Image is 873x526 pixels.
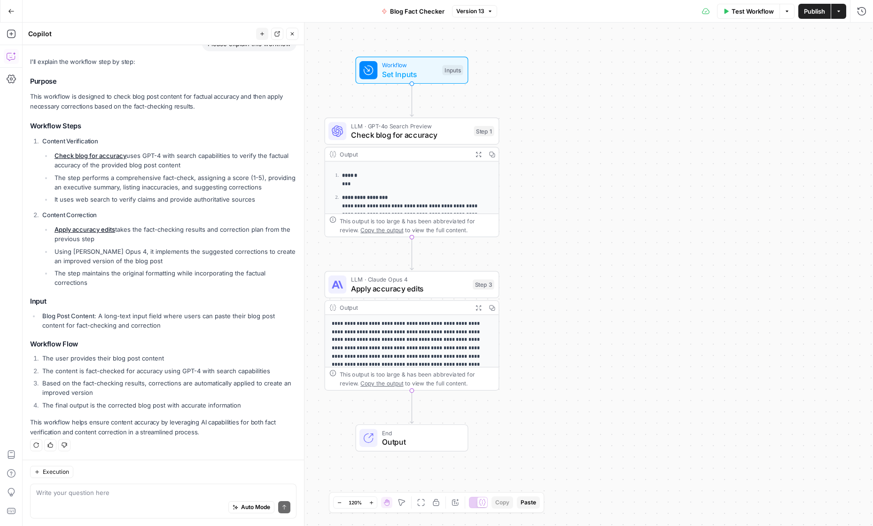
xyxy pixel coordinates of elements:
[382,428,459,437] span: End
[452,5,497,17] button: Version 13
[52,173,296,192] li: The step performs a comprehensive fact-check, assigning a score (1-5), providing an executive sum...
[228,501,274,513] button: Auto Mode
[42,137,98,145] strong: Content Verification
[410,391,413,424] g: Edge from step_3 to end
[30,92,296,111] p: This workflow is designed to check blog post content for factual accuracy and then apply necessar...
[30,57,296,67] p: I'll explain the workflow step by step:
[382,436,459,447] span: Output
[340,303,468,312] div: Output
[717,4,779,19] button: Test Workflow
[456,7,484,16] span: Version 13
[474,126,494,136] div: Step 1
[28,29,253,39] div: Copilot
[52,151,296,170] li: uses GPT-4 with search capabilities to verify the factual accuracy of the provided blog post content
[390,7,444,16] span: Blog Fact Checker
[382,61,438,70] span: Workflow
[360,380,403,386] span: Copy the output
[52,268,296,287] li: The step maintains the original formatting while incorporating the factual corrections
[325,57,499,84] div: WorkflowSet InputsInputs
[798,4,831,19] button: Publish
[473,280,494,290] div: Step 3
[40,366,296,376] li: The content is fact-checked for accuracy using GPT-4 with search capabilities
[30,77,296,86] h3: Purpose
[349,499,362,506] span: 120%
[30,340,296,349] h3: Workflow Flow
[42,211,97,219] strong: Content Correction
[376,4,450,19] button: Blog Fact Checker
[40,311,296,330] li: : A long-text input field where users can paste their blog post content for fact-checking and cor...
[410,237,413,270] g: Edge from step_1 to step_3
[40,353,296,363] li: The user provides their blog post content
[351,122,469,131] span: LLM · GPT-4o Search Preview
[40,400,296,410] li: The final output is the corrected blog post with accurate information
[382,69,438,80] span: Set Inputs
[241,503,270,511] span: Auto Mode
[52,195,296,204] li: It uses web search to verify claims and provide authoritative sources
[351,275,468,284] span: LLM · Claude Opus 4
[360,227,403,233] span: Copy the output
[410,84,413,117] g: Edge from start to step_1
[340,216,494,234] div: This output is too large & has been abbreviated for review. to view the full content.
[55,226,115,233] a: Apply accuracy edits
[340,370,494,388] div: This output is too large & has been abbreviated for review. to view the full content.
[55,152,126,159] a: Check blog for accuracy
[340,150,468,159] div: Output
[517,496,540,509] button: Paste
[351,283,468,294] span: Apply accuracy edits
[40,378,296,397] li: Based on the fact-checking results, corrections are automatically applied to create an improved v...
[30,417,296,437] p: This workflow helps ensure content accuracy by leveraging AI capabilities for both fact verificat...
[42,312,94,320] strong: Blog Post Content
[495,498,509,507] span: Copy
[52,225,296,243] li: takes the fact-checking results and correction plan from the previous step
[30,466,73,478] button: Execution
[521,498,536,507] span: Paste
[325,424,499,452] div: EndOutput
[52,247,296,266] li: Using [PERSON_NAME] Opus 4, it implements the suggested corrections to create an improved version...
[732,7,774,16] span: Test Workflow
[804,7,825,16] span: Publish
[491,496,513,509] button: Copy
[442,65,463,76] div: Inputs
[43,468,69,476] span: Execution
[30,122,296,131] h3: Workflow Steps
[30,297,296,306] h3: Input
[351,129,469,141] span: Check blog for accuracy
